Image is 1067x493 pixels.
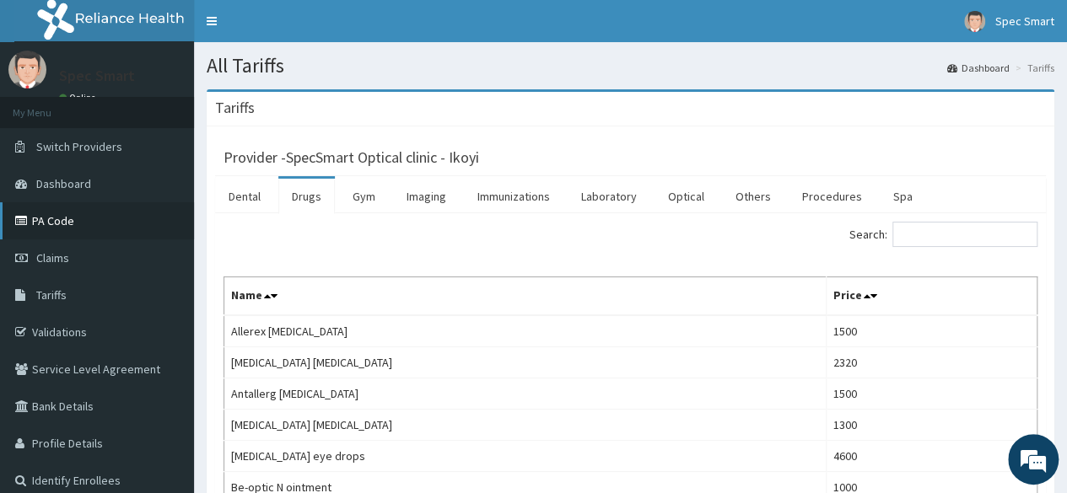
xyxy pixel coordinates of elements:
[849,222,1037,247] label: Search:
[278,179,335,214] a: Drugs
[88,94,283,116] div: Chat with us now
[224,441,827,472] td: [MEDICAL_DATA] eye drops
[224,347,827,378] td: [MEDICAL_DATA] [MEDICAL_DATA]
[1011,61,1054,75] li: Tariffs
[826,347,1037,378] td: 2320
[722,179,784,214] a: Others
[36,250,69,265] span: Claims
[215,100,255,115] h3: Tariffs
[224,410,827,441] td: [MEDICAL_DATA] [MEDICAL_DATA]
[224,315,827,347] td: Allerex [MEDICAL_DATA]
[464,179,563,214] a: Immunizations
[826,315,1037,347] td: 1500
[947,61,1010,75] a: Dashboard
[964,11,985,32] img: User Image
[8,51,46,88] img: User Image
[826,410,1037,441] td: 1300
[36,287,67,303] span: Tariffs
[36,139,122,154] span: Switch Providers
[826,441,1037,472] td: 4600
[393,179,460,214] a: Imaging
[568,179,650,214] a: Laboratory
[98,142,233,313] span: We're online!
[826,277,1037,316] th: Price
[224,277,827,316] th: Name
[826,378,1037,410] td: 1500
[59,68,135,83] p: Spec Smart
[655,179,718,214] a: Optical
[789,179,876,214] a: Procedures
[880,179,926,214] a: Spa
[59,92,100,104] a: Online
[277,8,317,49] div: Minimize live chat window
[215,179,274,214] a: Dental
[207,55,1054,77] h1: All Tariffs
[995,13,1054,29] span: Spec Smart
[339,179,389,214] a: Gym
[892,222,1037,247] input: Search:
[36,176,91,191] span: Dashboard
[224,150,479,165] h3: Provider - SpecSmart Optical clinic - Ikoyi
[8,320,321,379] textarea: Type your message and hit 'Enter'
[31,84,68,126] img: d_794563401_company_1708531726252_794563401
[224,378,827,410] td: Antallerg [MEDICAL_DATA]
